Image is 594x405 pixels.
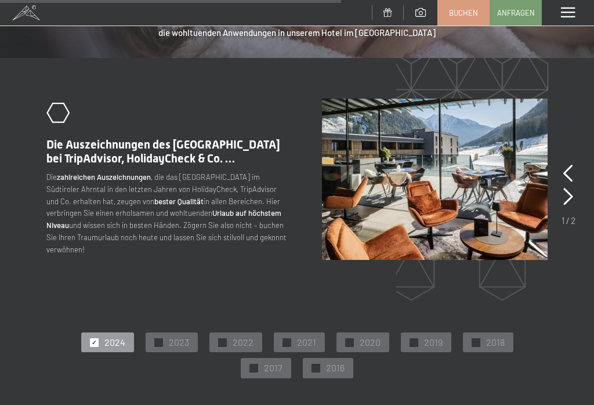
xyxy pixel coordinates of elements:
[104,336,125,349] span: 2024
[322,99,548,260] img: Unser Hotel im Ahrntal, Urlaubsrefugium für Wellnessfans und Aktive
[264,361,282,374] span: 2017
[92,338,96,346] span: ✓
[156,338,161,346] span: ✓
[360,336,381,349] span: 2020
[490,1,541,25] a: Anfragen
[411,338,416,346] span: ✓
[297,336,316,349] span: 2021
[46,138,280,165] span: Die Auszeichnungen des [GEOGRAPHIC_DATA] bei TripAdvisor, HolidayCheck & Co. …
[233,336,253,349] span: 2022
[449,8,478,18] span: Buchen
[252,364,256,372] span: ✓
[424,336,443,349] span: 2019
[220,338,224,346] span: ✓
[57,172,151,182] strong: zahlreichen Auszeichnungen
[46,171,290,256] p: Die , die das [GEOGRAPHIC_DATA] im Südtiroler Ahrntal in den letzten Jahren von HolidayCheck, Tri...
[562,215,565,226] span: 1
[284,338,289,346] span: ✓
[497,8,535,18] span: Anfragen
[347,338,352,346] span: ✓
[438,1,489,25] a: Buchen
[571,215,575,226] span: 2
[486,336,505,349] span: 2018
[314,364,318,372] span: ✓
[326,361,345,374] span: 2016
[473,338,478,346] span: ✓
[154,197,204,206] strong: bester Qualität
[169,336,189,349] span: 2023
[566,215,570,226] span: /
